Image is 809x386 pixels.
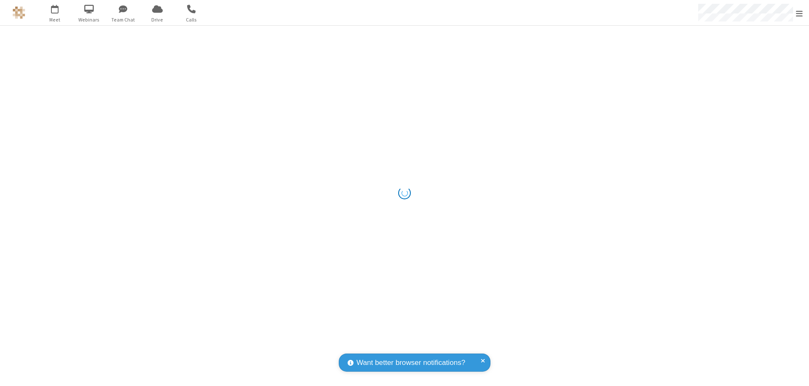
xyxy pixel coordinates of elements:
[39,16,71,24] span: Meet
[13,6,25,19] img: QA Selenium DO NOT DELETE OR CHANGE
[176,16,207,24] span: Calls
[356,357,465,368] span: Want better browser notifications?
[73,16,105,24] span: Webinars
[142,16,173,24] span: Drive
[107,16,139,24] span: Team Chat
